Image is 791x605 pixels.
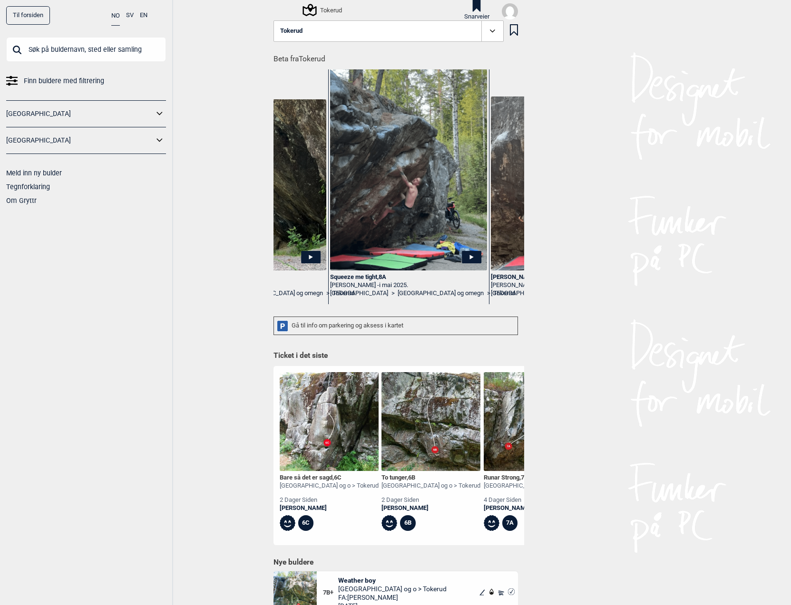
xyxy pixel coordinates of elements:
div: [PERSON_NAME] - [330,281,487,289]
a: [GEOGRAPHIC_DATA] [6,107,154,121]
a: [GEOGRAPHIC_DATA] [6,134,154,147]
button: Tokerud [273,20,504,42]
div: Gå til info om parkering og aksess i kartet [273,317,518,335]
span: FA: [PERSON_NAME] [338,593,447,602]
a: [GEOGRAPHIC_DATA] [330,289,388,298]
div: [GEOGRAPHIC_DATA] og o > Tokerud [280,482,379,490]
h1: Beta fra Tokerud [273,48,524,65]
a: Tegnforklaring [6,183,50,191]
div: [PERSON_NAME] lander på Tokerud , 7C+ 8A [491,273,647,281]
div: Runar Strong , [484,474,583,482]
a: [PERSON_NAME] [381,504,480,512]
button: NO [111,6,120,26]
button: EN [140,6,147,25]
a: Om Gryttr [6,197,37,204]
img: Anel pa Mathias Rust [491,96,647,270]
span: 6C [334,474,342,481]
a: Meld inn ny bulder [6,169,62,177]
div: [GEOGRAPHIC_DATA] og o > Tokerud [484,482,583,490]
h1: Nye buldere [273,557,518,567]
div: Tokerud [304,4,342,16]
span: 6B [408,474,415,481]
div: 7A [502,515,518,531]
span: 7B+ [323,589,339,597]
div: 6B [400,515,416,531]
span: 7A [521,474,528,481]
img: To tunger 190425 [381,372,480,471]
div: 4 dager siden [484,496,583,504]
div: Bare så det er sagd , [280,474,379,482]
span: > [487,289,490,298]
h1: Ticket i det siste [273,351,518,361]
div: Squeeze me tight , 8A [330,273,487,281]
a: [PERSON_NAME] [280,504,379,512]
button: SV [126,6,134,25]
img: Hermann pa Squeeze me tight [330,67,487,270]
span: Finn buldere med filtrering [24,74,104,88]
div: To tunger , [381,474,480,482]
div: 2 dager siden [280,496,379,504]
a: [PERSON_NAME] [484,504,583,512]
input: Søk på buldernavn, sted eller samling [6,37,166,62]
span: > [326,289,330,298]
span: i mai 2025. [379,281,408,288]
div: 6C [298,515,314,531]
img: Runar strong 190425 [484,372,583,471]
a: [GEOGRAPHIC_DATA] og omegn [398,289,484,298]
span: Weather boy [338,576,447,585]
a: [GEOGRAPHIC_DATA] [491,289,549,298]
a: [GEOGRAPHIC_DATA] og omegn [237,289,323,298]
span: [GEOGRAPHIC_DATA] og o > Tokerud [338,585,447,593]
div: 2 dager siden [381,496,480,504]
a: Til forsiden [6,6,50,25]
img: Bare_sa_det_er_sagd_190308 [280,372,379,471]
span: > [391,289,395,298]
img: User fallback1 [502,3,518,19]
a: Finn buldere med filtrering [6,74,166,88]
div: [PERSON_NAME] - [491,281,647,289]
div: [GEOGRAPHIC_DATA] og o > Tokerud [381,482,480,490]
span: Tokerud [280,28,303,35]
